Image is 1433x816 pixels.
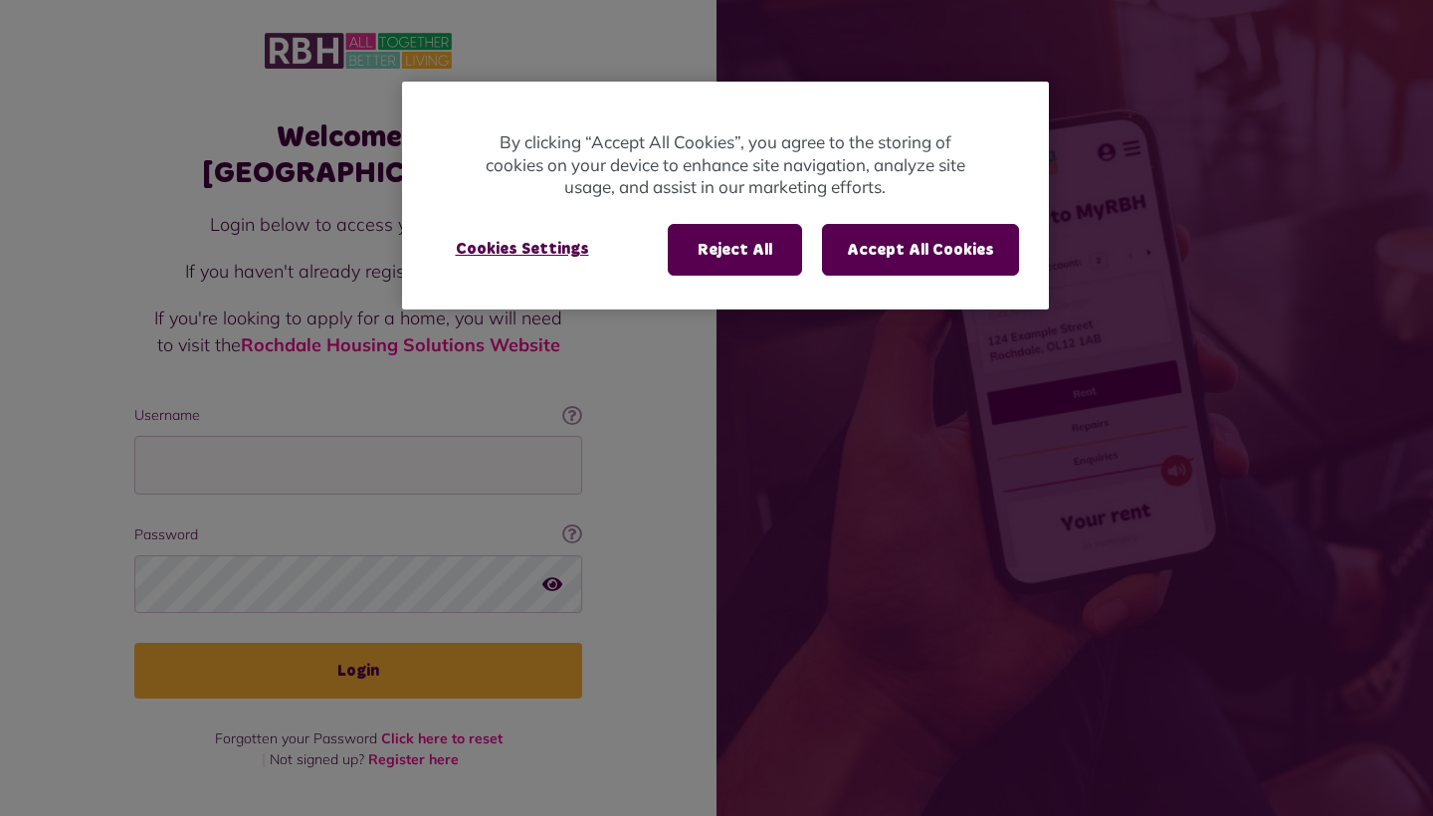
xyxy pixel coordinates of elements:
div: Cookie banner [402,82,1049,309]
div: Privacy [402,82,1049,309]
p: By clicking “Accept All Cookies”, you agree to the storing of cookies on your device to enhance s... [482,131,969,199]
button: Reject All [668,224,802,276]
button: Cookies Settings [432,224,613,274]
button: Accept All Cookies [822,224,1019,276]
